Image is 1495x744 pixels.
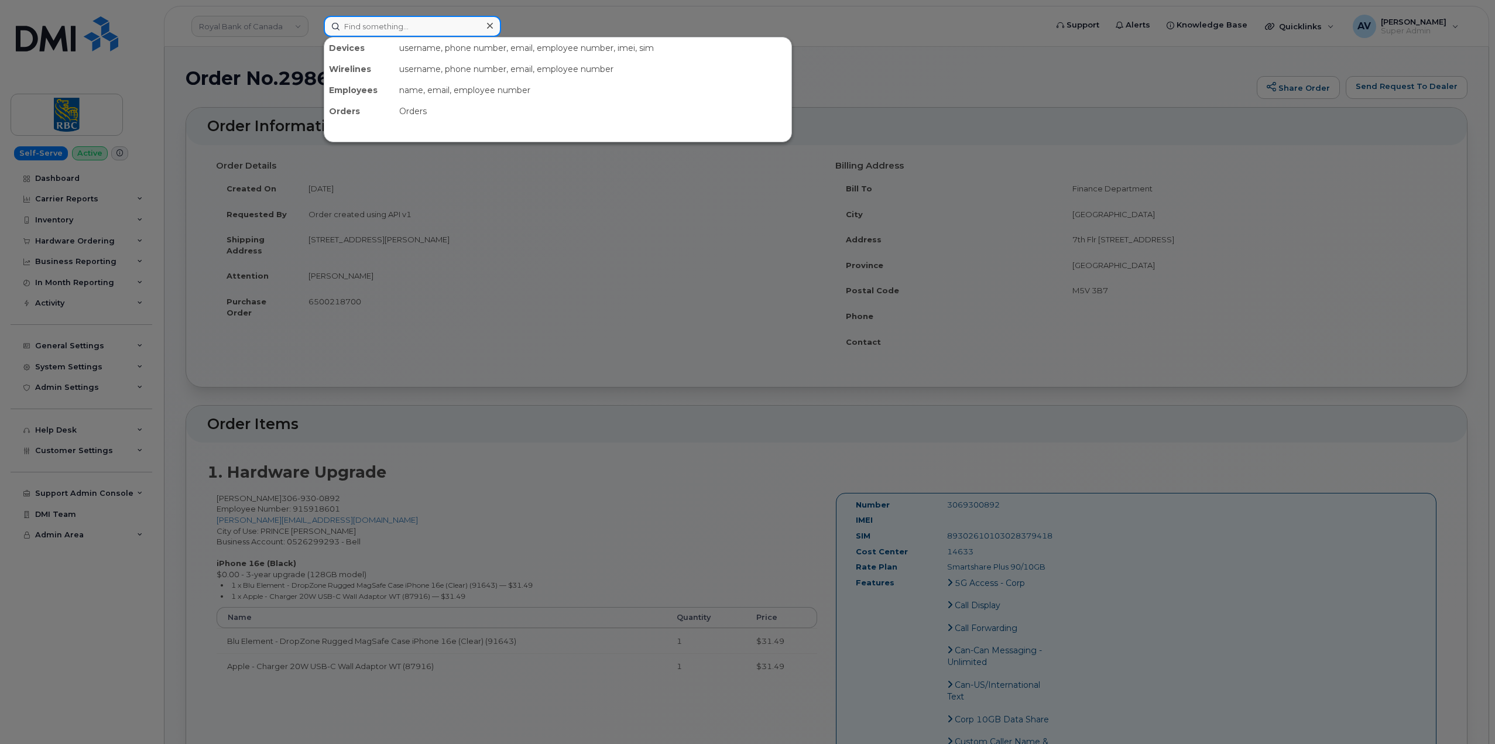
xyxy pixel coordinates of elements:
div: Employees [324,80,395,101]
div: Wirelines [324,59,395,80]
div: Devices [324,37,395,59]
div: name, email, employee number [395,80,791,101]
div: Orders [395,101,791,122]
div: username, phone number, email, employee number, imei, sim [395,37,791,59]
div: username, phone number, email, employee number [395,59,791,80]
div: Orders [324,101,395,122]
